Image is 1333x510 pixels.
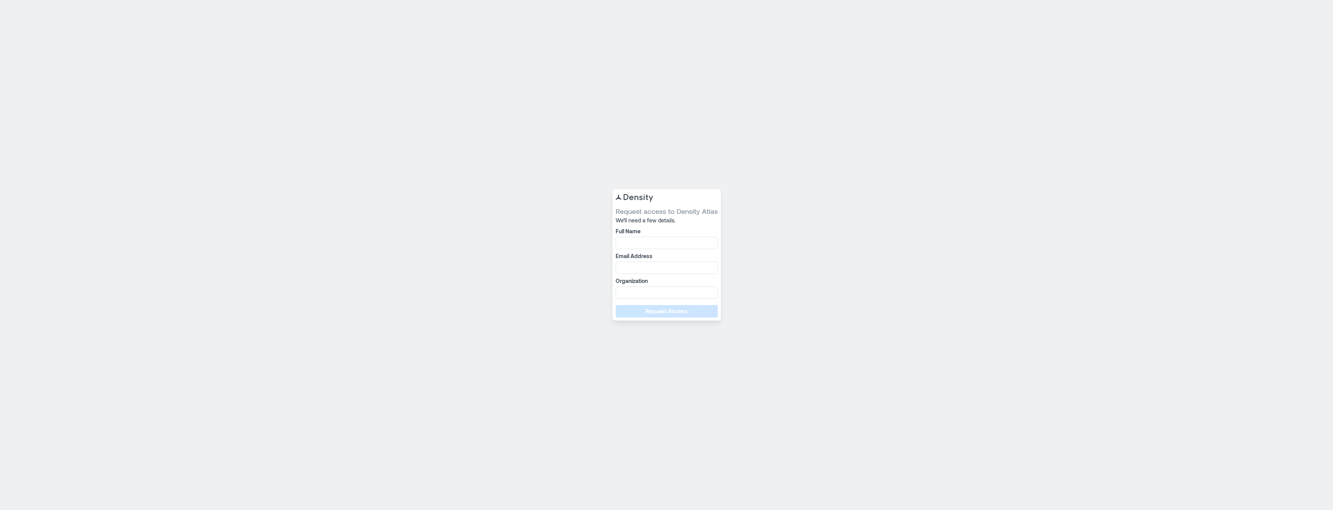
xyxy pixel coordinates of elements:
label: Organization [616,277,716,285]
label: Email Address [616,252,716,260]
span: Request access to Density Atlas [616,206,718,216]
button: Request Access [616,305,718,317]
span: We’ll need a few details. [616,217,718,224]
label: Full Name [616,227,716,235]
span: Request Access [646,307,687,315]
